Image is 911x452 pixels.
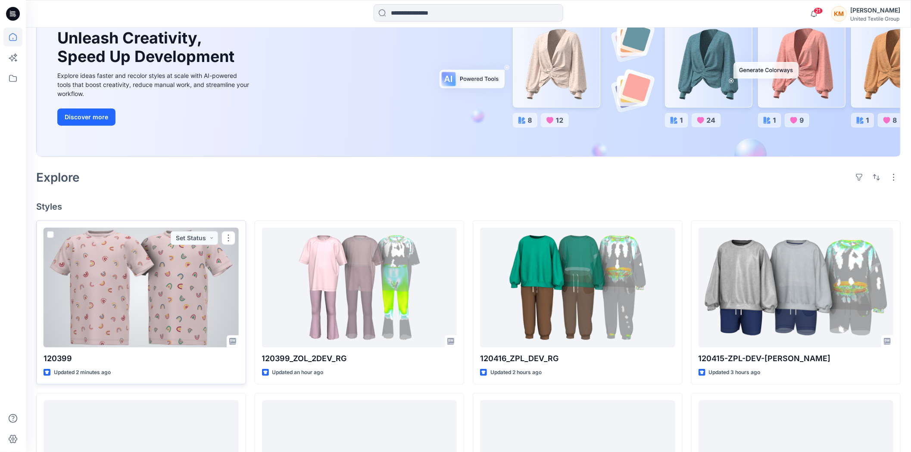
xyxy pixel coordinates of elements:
a: Discover more [57,108,251,126]
div: United Textile Group [850,15,900,22]
h1: Unleash Creativity, Speed Up Development [57,29,238,66]
p: 120399 [44,353,239,365]
div: KM [831,6,847,22]
h4: Styles [36,201,901,212]
a: 120415-ZPL-DEV-RG-JB [699,228,894,347]
p: Updated 2 hours ago [490,368,542,377]
p: Updated an hour ago [272,368,324,377]
button: Discover more [57,108,115,126]
p: Updated 2 minutes ago [54,368,111,377]
div: [PERSON_NAME] [850,5,900,15]
p: 120399_ZOL_2DEV_RG [262,353,457,365]
a: 120399_ZOL_2DEV_RG [262,228,457,347]
h2: Explore [36,170,80,184]
a: 120399 [44,228,239,347]
p: 120415-ZPL-DEV-[PERSON_NAME] [699,353,894,365]
p: Updated 3 hours ago [709,368,761,377]
a: 120416_ZPL_DEV_RG [480,228,675,347]
div: Explore ideas faster and recolor styles at scale with AI-powered tools that boost creativity, red... [57,71,251,98]
p: 120416_ZPL_DEV_RG [480,353,675,365]
span: 21 [814,7,823,14]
